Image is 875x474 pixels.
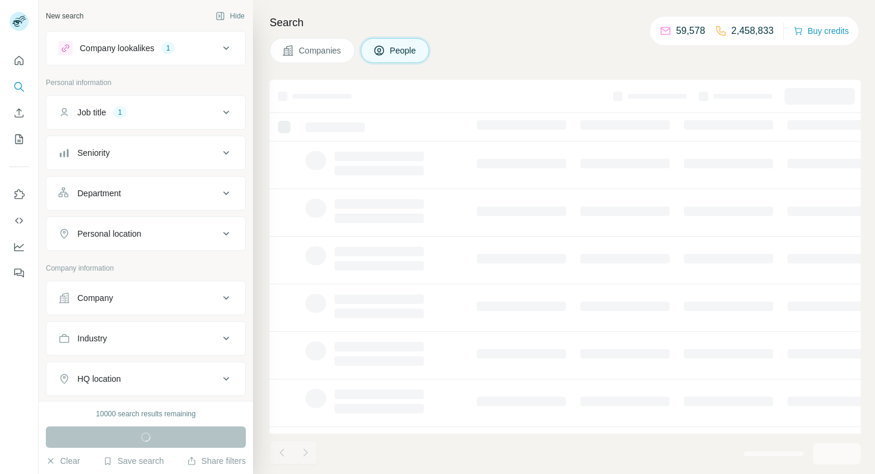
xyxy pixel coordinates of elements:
[113,107,127,118] div: 1
[77,373,121,385] div: HQ location
[270,14,861,31] h4: Search
[732,24,774,38] p: 2,458,833
[77,332,107,344] div: Industry
[46,34,245,62] button: Company lookalikes1
[187,455,246,467] button: Share filters
[46,284,245,312] button: Company
[10,128,29,150] button: My lists
[77,147,110,159] div: Seniority
[46,77,246,88] p: Personal information
[10,102,29,124] button: Enrich CSV
[80,42,154,54] div: Company lookalikes
[390,45,417,56] span: People
[10,210,29,231] button: Use Surfe API
[161,43,175,54] div: 1
[46,455,80,467] button: Clear
[46,219,245,248] button: Personal location
[46,263,246,274] p: Company information
[299,45,342,56] span: Companies
[77,106,106,118] div: Job title
[46,139,245,167] button: Seniority
[77,228,141,240] div: Personal location
[10,184,29,205] button: Use Surfe on LinkedIn
[46,179,245,208] button: Department
[10,236,29,258] button: Dashboard
[10,76,29,98] button: Search
[676,24,705,38] p: 59,578
[46,11,83,21] div: New search
[10,50,29,71] button: Quick start
[10,262,29,284] button: Feedback
[103,455,164,467] button: Save search
[46,324,245,353] button: Industry
[46,365,245,393] button: HQ location
[207,7,253,25] button: Hide
[77,187,121,199] div: Department
[96,409,195,419] div: 10000 search results remaining
[46,98,245,127] button: Job title1
[793,23,849,39] button: Buy credits
[77,292,113,304] div: Company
